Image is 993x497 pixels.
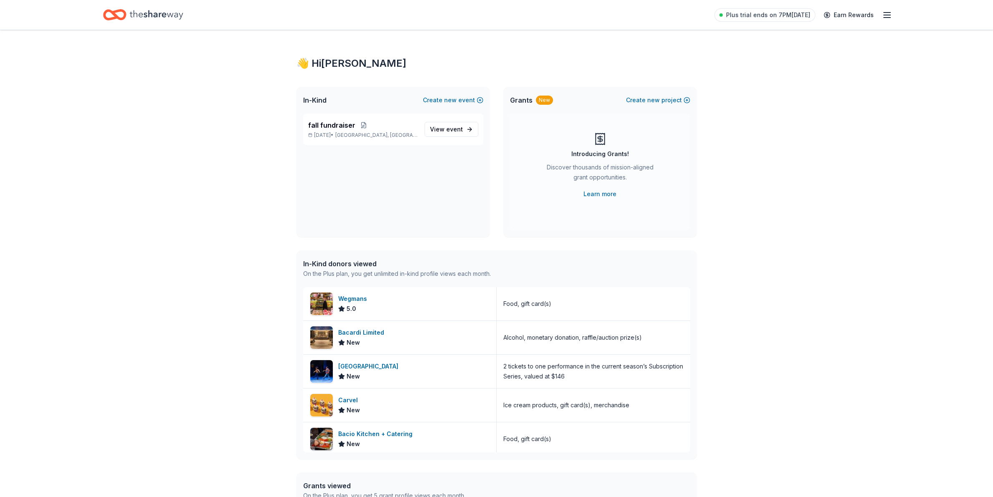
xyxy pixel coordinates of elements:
[335,132,417,139] span: [GEOGRAPHIC_DATA], [GEOGRAPHIC_DATA]
[626,95,690,105] button: Createnewproject
[310,428,333,450] img: Image for Bacio Kitchen + Catering
[347,371,360,381] span: New
[338,395,361,405] div: Carvel
[425,122,478,137] a: View event
[347,439,360,449] span: New
[571,149,629,159] div: Introducing Grants!
[297,57,697,70] div: 👋 Hi [PERSON_NAME]
[308,120,355,130] span: fall fundraiser
[338,328,387,338] div: Bacardi Limited
[347,304,356,314] span: 5.0
[310,360,333,383] img: Image for Two River Theater
[819,8,879,23] a: Earn Rewards
[503,434,551,444] div: Food, gift card(s)
[503,333,642,343] div: Alcohol, monetary donation, raffle/auction prize(s)
[310,326,333,349] img: Image for Bacardi Limited
[503,400,629,410] div: Ice cream products, gift card(s), merchandise
[583,189,616,199] a: Learn more
[338,294,370,304] div: Wegmans
[536,96,553,105] div: New
[303,259,491,269] div: In-Kind donors viewed
[503,361,684,381] div: 2 tickets to one performance in the current season’s Subscription Series, valued at $146
[647,95,660,105] span: new
[446,126,463,133] span: event
[310,394,333,416] img: Image for Carvel
[303,269,491,279] div: On the Plus plan, you get unlimited in-kind profile views each month.
[310,293,333,315] img: Image for Wegmans
[338,361,402,371] div: [GEOGRAPHIC_DATA]
[510,95,533,105] span: Grants
[303,481,465,491] div: Grants viewed
[503,299,551,309] div: Food, gift card(s)
[543,162,657,186] div: Discover thousands of mission-aligned grant opportunities.
[423,95,483,105] button: Createnewevent
[308,132,418,139] p: [DATE] •
[444,95,457,105] span: new
[726,10,810,20] span: Plus trial ends on 7PM[DATE]
[430,124,463,134] span: View
[103,5,183,25] a: Home
[338,429,416,439] div: Bacio Kitchen + Catering
[347,405,360,415] span: New
[714,8,815,22] a: Plus trial ends on 7PM[DATE]
[347,338,360,348] span: New
[303,95,327,105] span: In-Kind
